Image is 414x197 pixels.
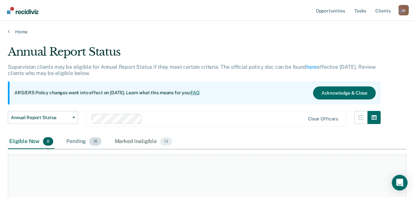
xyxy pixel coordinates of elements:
[306,64,317,70] a: here
[191,90,200,95] a: FAQ
[43,137,53,146] span: 0
[313,86,375,99] button: Acknowledge & Close
[8,29,406,35] a: Home
[113,134,173,149] div: Marked Ineligible13
[89,137,101,146] span: 18
[8,134,54,149] div: Eligible Now0
[14,90,199,96] p: ARS/ERS Policy changes went into effect on [DATE]. Learn what this means for you:
[160,137,172,146] span: 13
[8,64,375,76] p: Supervision clients may be eligible for Annual Report Status if they meet certain criteria. The o...
[65,134,103,149] div: Pending18
[7,7,38,14] img: Recidiviz
[8,111,78,124] button: Annual Report Status
[398,5,409,15] button: Profile dropdown button
[398,5,409,15] div: J G
[8,45,381,64] div: Annual Report Status
[392,175,407,190] div: Open Intercom Messenger
[308,116,338,122] div: Clear officers
[11,115,70,120] span: Annual Report Status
